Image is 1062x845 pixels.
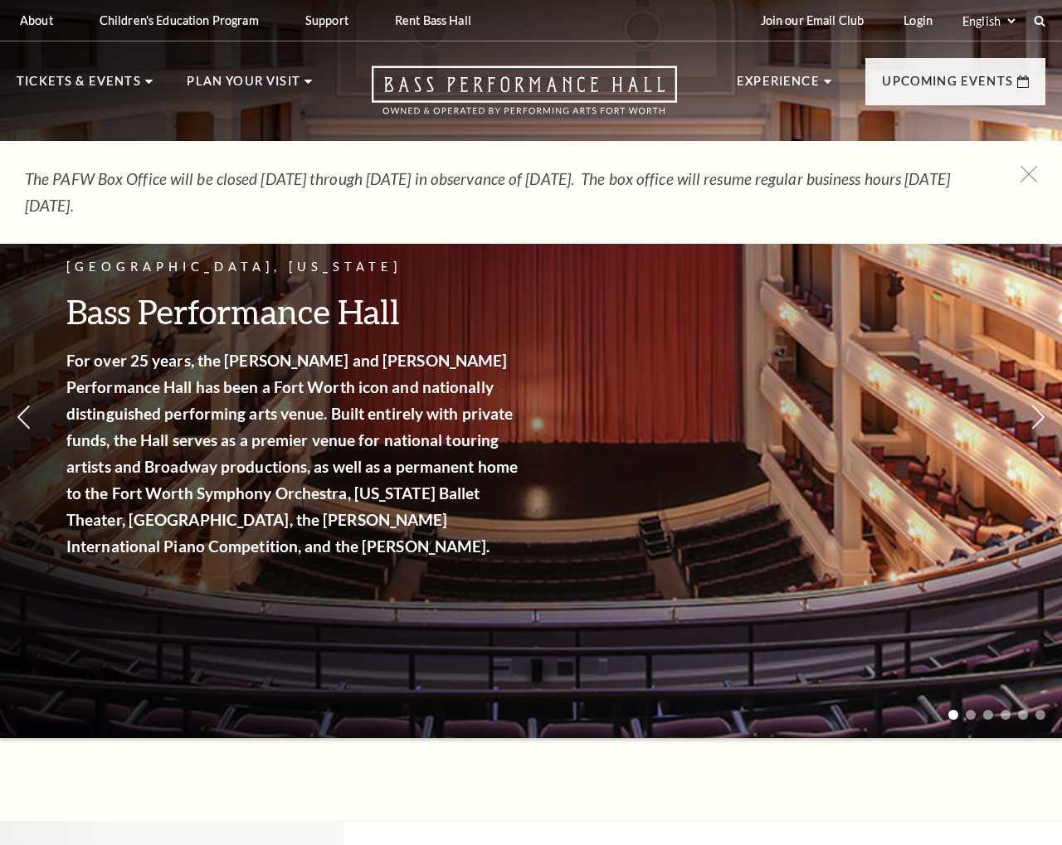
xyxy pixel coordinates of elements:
p: Upcoming Events [882,71,1013,101]
p: Support [305,13,348,27]
p: Children's Education Program [100,13,259,27]
select: Select: [959,13,1018,29]
p: Tickets & Events [17,71,141,101]
h3: Bass Performance Hall [66,290,523,333]
p: Experience [737,71,820,101]
p: Plan Your Visit [187,71,300,101]
em: The PAFW Box Office will be closed [DATE] through [DATE] in observance of [DATE]. The box office ... [25,169,950,215]
p: [GEOGRAPHIC_DATA], [US_STATE] [66,257,523,278]
p: Rent Bass Hall [395,13,471,27]
p: About [20,13,53,27]
strong: For over 25 years, the [PERSON_NAME] and [PERSON_NAME] Performance Hall has been a Fort Worth ico... [66,351,518,556]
